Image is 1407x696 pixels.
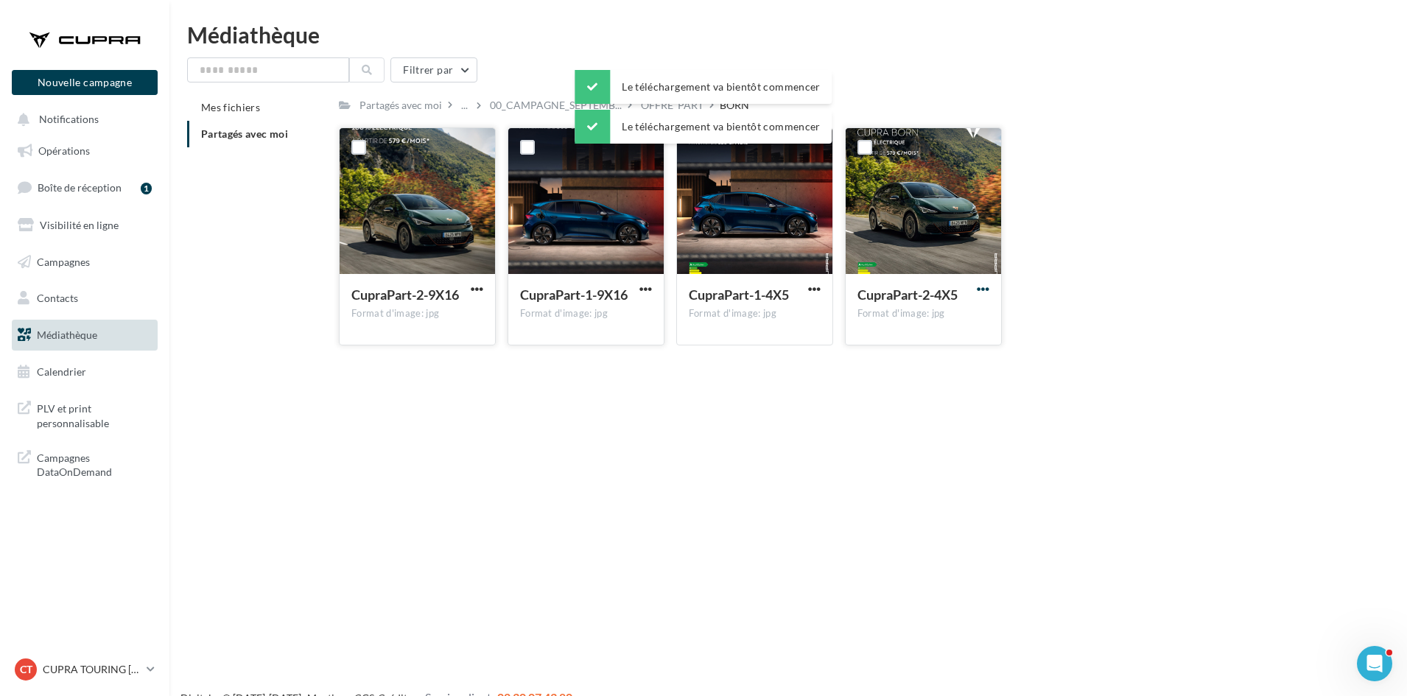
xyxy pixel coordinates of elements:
[390,57,477,82] button: Filtrer par
[9,136,161,166] a: Opérations
[187,24,1389,46] div: Médiathèque
[689,287,789,303] span: CupraPart-1-4X5
[9,320,161,351] a: Médiathèque
[39,113,99,126] span: Notifications
[12,655,158,683] a: CT CUPRA TOURING [GEOGRAPHIC_DATA]
[9,172,161,203] a: Boîte de réception1
[9,393,161,436] a: PLV et print personnalisable
[37,448,152,479] span: Campagnes DataOnDemand
[458,95,471,116] div: ...
[1357,646,1392,681] iframe: Intercom live chat
[351,287,459,303] span: CupraPart-2-9X16
[201,127,288,140] span: Partagés avec moi
[520,287,628,303] span: CupraPart-1-9X16
[141,183,152,194] div: 1
[520,307,652,320] div: Format d'image: jpg
[9,247,161,278] a: Campagnes
[9,283,161,314] a: Contacts
[201,101,260,113] span: Mes fichiers
[575,70,832,104] div: Le téléchargement va bientôt commencer
[43,662,141,677] p: CUPRA TOURING [GEOGRAPHIC_DATA]
[9,442,161,485] a: Campagnes DataOnDemand
[38,181,122,194] span: Boîte de réception
[857,287,958,303] span: CupraPart-2-4X5
[359,98,442,113] div: Partagés avec moi
[351,307,483,320] div: Format d'image: jpg
[37,255,90,267] span: Campagnes
[857,307,989,320] div: Format d'image: jpg
[37,292,78,304] span: Contacts
[490,98,622,113] span: 00_CAMPAGNE_SEPTEMB...
[575,110,832,144] div: Le téléchargement va bientôt commencer
[37,398,152,430] span: PLV et print personnalisable
[689,307,821,320] div: Format d'image: jpg
[9,356,161,387] a: Calendrier
[9,210,161,241] a: Visibilité en ligne
[37,328,97,341] span: Médiathèque
[37,365,86,378] span: Calendrier
[38,144,90,157] span: Opérations
[40,219,119,231] span: Visibilité en ligne
[20,662,32,677] span: CT
[12,70,158,95] button: Nouvelle campagne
